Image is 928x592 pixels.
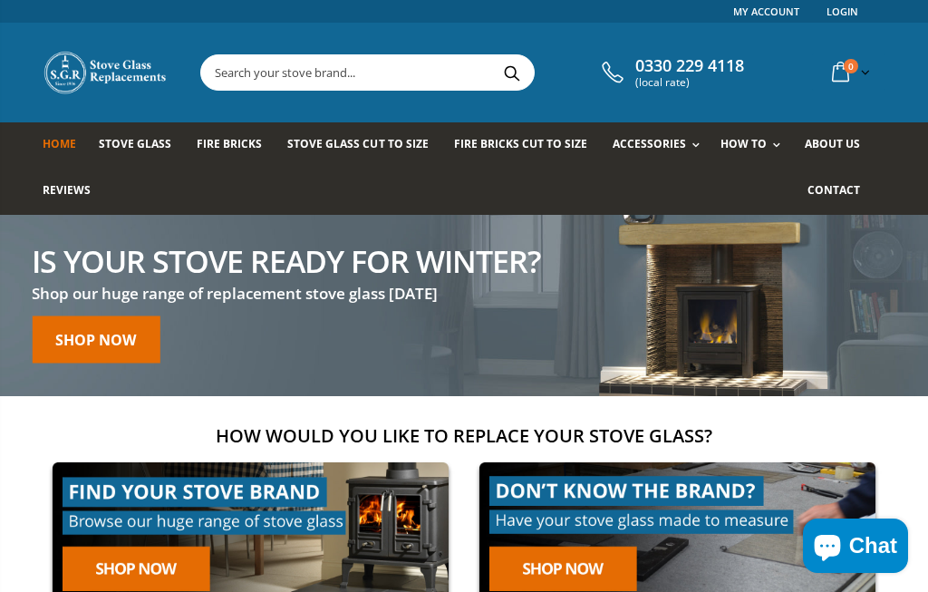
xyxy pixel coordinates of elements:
[99,122,185,169] a: Stove Glass
[807,169,874,215] a: Contact
[43,122,90,169] a: Home
[43,169,104,215] a: Reviews
[613,136,686,151] span: Accessories
[197,122,275,169] a: Fire Bricks
[99,136,171,151] span: Stove Glass
[43,50,169,95] img: Stove Glass Replacement
[844,59,858,73] span: 0
[287,136,428,151] span: Stove Glass Cut To Size
[807,182,860,198] span: Contact
[32,315,159,363] a: Shop now
[825,54,874,90] a: 0
[720,122,789,169] a: How To
[491,55,532,90] button: Search
[797,519,913,577] inbox-online-store-chat: Shopify online store chat
[454,122,601,169] a: Fire Bricks Cut To Size
[32,245,540,276] h2: Is your stove ready for winter?
[287,122,441,169] a: Stove Glass Cut To Size
[201,55,701,90] input: Search your stove brand...
[613,122,709,169] a: Accessories
[454,136,587,151] span: Fire Bricks Cut To Size
[43,182,91,198] span: Reviews
[720,136,767,151] span: How To
[32,283,540,304] h3: Shop our huge range of replacement stove glass [DATE]
[197,136,262,151] span: Fire Bricks
[43,136,76,151] span: Home
[805,136,860,151] span: About us
[805,122,874,169] a: About us
[43,423,885,448] h2: How would you like to replace your stove glass?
